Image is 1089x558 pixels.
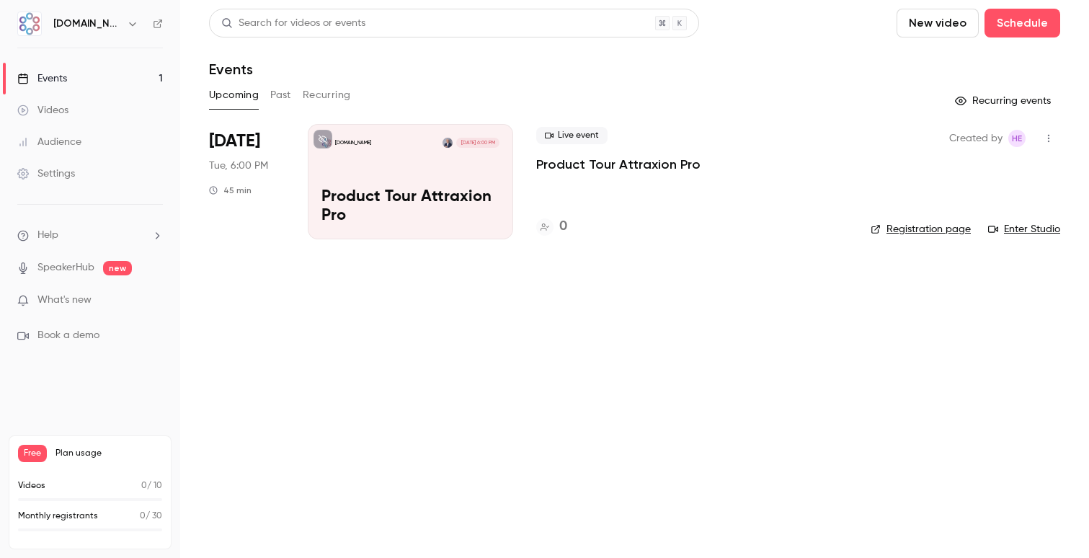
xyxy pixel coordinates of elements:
a: SpeakerHub [37,260,94,275]
div: 45 min [209,185,252,196]
span: Plan usage [55,448,162,459]
div: Audience [17,135,81,149]
a: Product Tour Attraxion Pro[DOMAIN_NAME]Humberto Estrela[DATE] 6:00 PMProduct Tour Attraxion Pro [308,124,513,239]
iframe: Noticeable Trigger [146,294,163,307]
span: 0 [141,482,147,490]
p: [DOMAIN_NAME] [335,139,371,146]
span: Book a demo [37,328,99,343]
p: / 10 [141,479,162,492]
span: 0 [140,512,146,521]
a: Registration page [871,222,971,236]
img: Humberto Estrela [443,138,453,148]
p: Product Tour Attraxion Pro [321,188,499,226]
span: [DATE] 6:00 PM [456,138,499,148]
button: Past [270,84,291,107]
span: [DATE] [209,130,260,153]
h6: [DOMAIN_NAME] [53,17,121,31]
div: Sep 16 Tue, 6:00 PM (Europe/Lisbon) [209,124,285,239]
span: Tue, 6:00 PM [209,159,268,173]
span: What's new [37,293,92,308]
span: Help [37,228,58,243]
p: Monthly registrants [18,510,98,523]
p: / 30 [140,510,162,523]
div: Settings [17,167,75,181]
h4: 0 [559,217,567,236]
button: New video [897,9,979,37]
button: Schedule [984,9,1060,37]
a: Enter Studio [988,222,1060,236]
span: Free [18,445,47,462]
span: Created by [949,130,1003,147]
a: Product Tour Attraxion Pro [536,156,701,173]
a: 0 [536,217,567,236]
span: new [103,261,132,275]
button: Recurring [303,84,351,107]
h1: Events [209,61,253,78]
li: help-dropdown-opener [17,228,163,243]
span: HE [1012,130,1022,147]
img: AMT.Group [18,12,41,35]
button: Upcoming [209,84,259,107]
span: Live event [536,127,608,144]
button: Recurring events [948,89,1060,112]
span: Humberto Estrela [1008,130,1026,147]
div: Search for videos or events [221,16,365,31]
div: Videos [17,103,68,118]
div: Events [17,71,67,86]
p: Videos [18,479,45,492]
